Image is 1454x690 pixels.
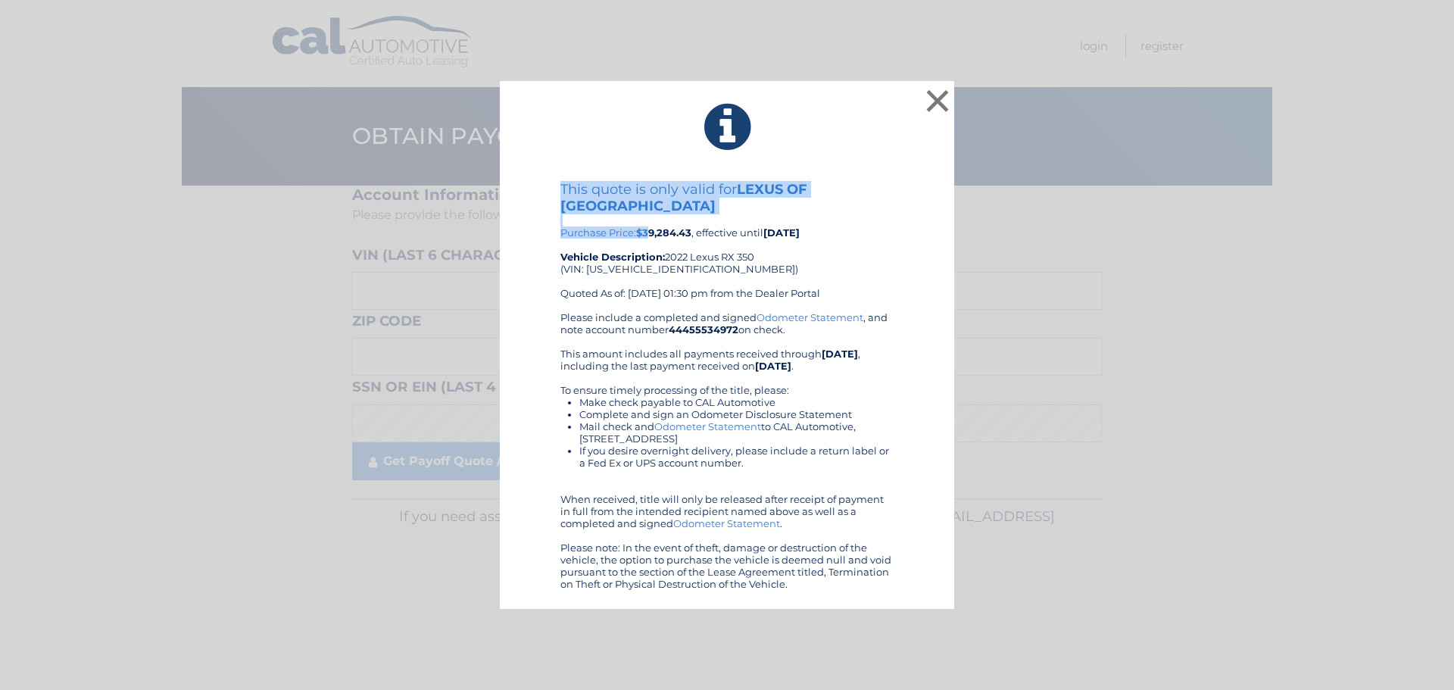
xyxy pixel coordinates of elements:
b: LEXUS OF [GEOGRAPHIC_DATA] [560,181,807,214]
div: Please include a completed and signed , and note account number on check. This amount includes al... [560,311,894,590]
li: Complete and sign an Odometer Disclosure Statement [579,408,894,420]
a: Odometer Statement [757,311,863,323]
strong: Vehicle Description: [560,251,665,263]
b: [DATE] [822,348,858,360]
b: [DATE] [755,360,791,372]
h4: This quote is only valid for [560,181,894,214]
li: Mail check and to CAL Automotive, [STREET_ADDRESS] [579,420,894,445]
button: × [922,86,953,116]
div: Purchase Price: , effective until 2022 Lexus RX 350 (VIN: [US_VEHICLE_IDENTIFICATION_NUMBER]) Quo... [560,181,894,311]
a: Odometer Statement [654,420,761,432]
b: $39,284.43 [636,226,691,239]
a: Odometer Statement [673,517,780,529]
li: Make check payable to CAL Automotive [579,396,894,408]
li: If you desire overnight delivery, please include a return label or a Fed Ex or UPS account number. [579,445,894,469]
b: [DATE] [763,226,800,239]
b: 44455534972 [669,323,738,336]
